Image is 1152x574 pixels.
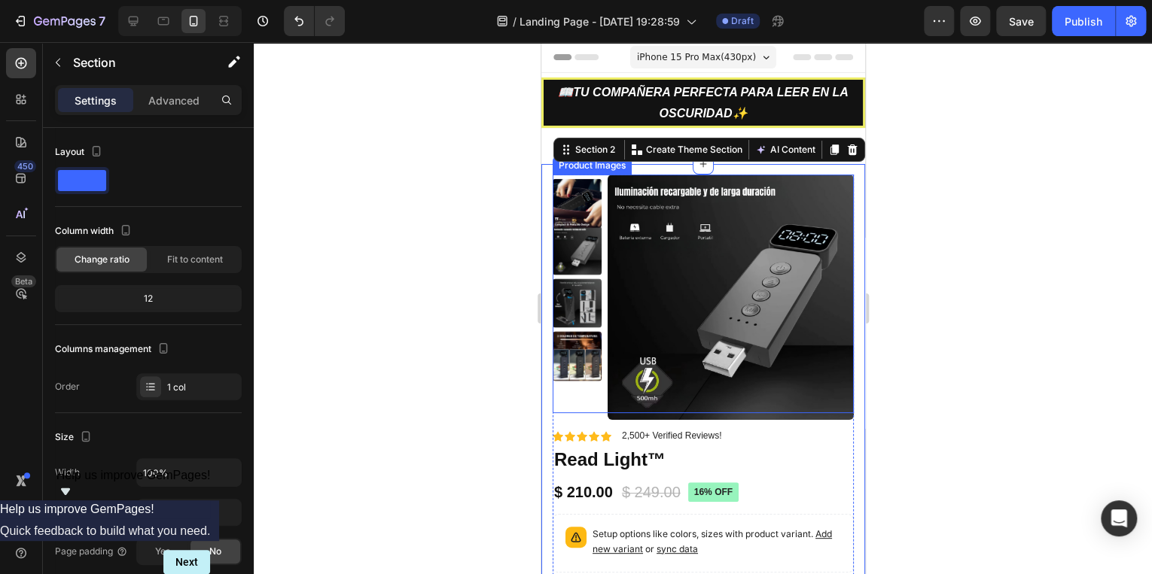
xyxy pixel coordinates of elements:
div: Beta [11,275,36,287]
span: Change ratio [75,253,130,266]
div: 12 [58,288,239,309]
div: Width [55,466,80,479]
div: Order [55,380,80,393]
div: Undo/Redo [284,6,345,36]
div: 1 col [167,381,238,394]
p: 7 [99,12,105,30]
p: Settings [75,93,117,108]
div: Size [55,427,95,448]
div: Publish [1065,14,1102,29]
div: Column width [55,221,135,241]
span: No [209,545,221,558]
button: Save [996,6,1046,36]
span: / [513,14,517,29]
p: Advanced [148,93,200,108]
span: Help us improve GemPages! [56,469,211,481]
p: Section [73,53,197,71]
span: Landing Page - [DATE] 19:28:59 [520,14,680,29]
div: 450 [14,160,36,172]
span: Fit to content [167,253,223,266]
button: Publish [1052,6,1115,36]
span: Save [1009,15,1034,28]
span: Draft [731,14,754,28]
button: Show survey - Help us improve GemPages! [56,469,211,500]
input: Auto [137,459,241,486]
div: Open Intercom Messenger [1101,500,1137,536]
div: Layout [55,142,105,162]
div: Columns management [55,339,172,360]
iframe: Design area [541,42,865,574]
button: 7 [6,6,112,36]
